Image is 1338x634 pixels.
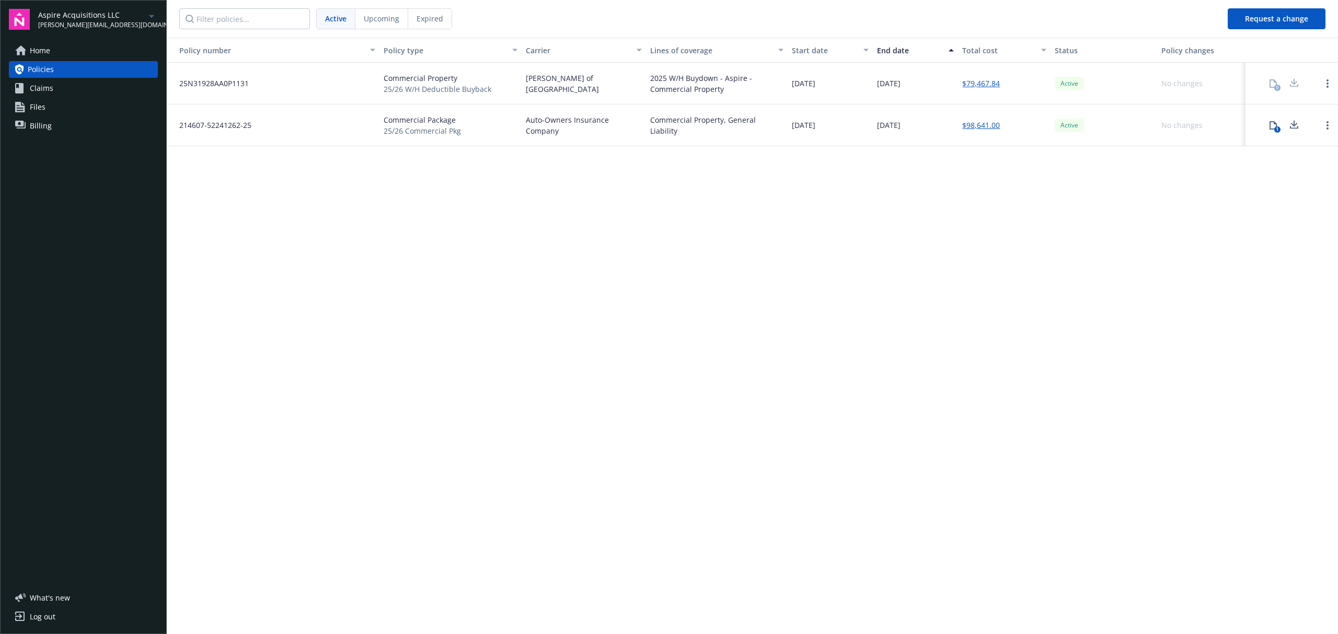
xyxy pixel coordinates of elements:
a: Open options [1321,119,1334,132]
span: Aspire Acquisitions LLC [38,9,145,20]
a: Policies [9,61,158,78]
span: Commercial Property [384,73,491,84]
button: Policy changes [1157,38,1246,63]
button: 1 [1263,115,1284,136]
a: $79,467.84 [962,78,1000,89]
div: Commercial Property, General Liability [650,114,784,136]
div: Toggle SortBy [171,45,364,56]
div: Policy type [384,45,506,56]
span: What ' s new [30,592,70,603]
span: Expired [417,13,443,24]
button: Policy type [379,38,522,63]
div: End date [877,45,942,56]
a: Claims [9,80,158,97]
span: [DATE] [877,120,901,131]
span: Upcoming [364,13,399,24]
div: Log out [30,608,55,625]
span: Billing [30,118,52,134]
span: Active [325,13,347,24]
span: Claims [30,80,53,97]
a: Billing [9,118,158,134]
a: $98,641.00 [962,120,1000,131]
span: 214607-52241262-25 [171,120,251,131]
span: [DATE] [792,120,815,131]
span: Auto-Owners Insurance Company [526,114,642,136]
span: [DATE] [792,78,815,89]
div: Status [1055,45,1153,56]
span: 25/26 W/H Deductible Buyback [384,84,491,95]
span: [DATE] [877,78,901,89]
a: Home [9,42,158,59]
button: Request a change [1228,8,1325,29]
span: Active [1059,79,1080,88]
span: 25/26 Commercial Pkg [384,125,461,136]
span: [PERSON_NAME][EMAIL_ADDRESS][DOMAIN_NAME] [38,20,145,30]
div: No changes [1161,78,1203,89]
span: 25N31928AA0P1131 [171,78,249,89]
input: Filter policies... [179,8,310,29]
img: navigator-logo.svg [9,9,30,30]
span: Active [1059,121,1080,130]
span: Home [30,42,50,59]
a: Open options [1321,77,1334,90]
div: Total cost [962,45,1035,56]
button: What's new [9,592,87,603]
button: End date [873,38,958,63]
div: Start date [792,45,857,56]
a: Files [9,99,158,115]
div: No changes [1161,120,1203,131]
button: Total cost [958,38,1051,63]
div: Carrier [526,45,630,56]
button: Lines of coverage [646,38,788,63]
span: Commercial Package [384,114,461,125]
button: Start date [788,38,873,63]
div: Lines of coverage [650,45,772,56]
div: Policy number [171,45,364,56]
div: Policy changes [1161,45,1242,56]
button: Aspire Acquisitions LLC[PERSON_NAME][EMAIL_ADDRESS][DOMAIN_NAME]arrowDropDown [38,9,158,30]
span: Files [30,99,45,115]
button: Status [1051,38,1157,63]
span: Policies [28,61,54,78]
div: 2025 W/H Buydown - Aspire - Commercial Property [650,73,784,95]
span: [PERSON_NAME] of [GEOGRAPHIC_DATA] [526,73,642,95]
div: 1 [1274,126,1281,133]
button: Carrier [522,38,646,63]
a: arrowDropDown [145,9,158,22]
